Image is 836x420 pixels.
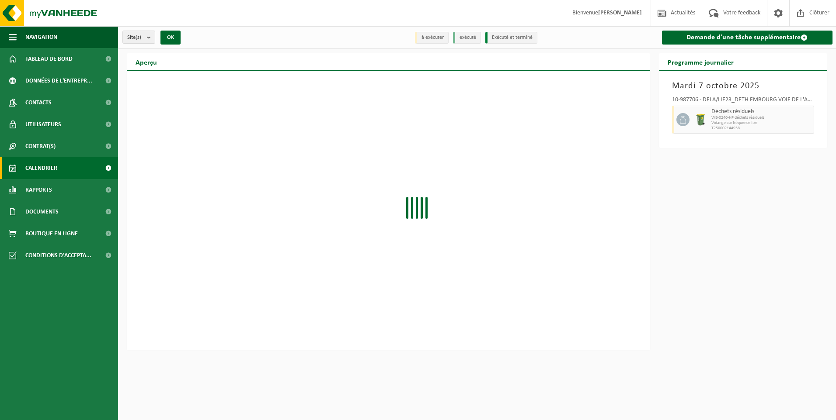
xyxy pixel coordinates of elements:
[598,10,642,16] strong: [PERSON_NAME]
[711,115,812,120] span: WB-0240-HP déchets résiduels
[25,157,57,179] span: Calendrier
[25,92,52,114] span: Contacts
[711,126,812,131] span: T250002144938
[662,31,833,45] a: Demande d'une tâche supplémentaire
[127,31,143,44] span: Site(s)
[672,97,815,106] div: 10-987706 - DELA/LIE23_DETH EMBOURG VOIE DE L'ARDENNE - [GEOGRAPHIC_DATA]
[25,26,57,48] span: Navigation
[25,70,92,92] span: Données de l'entrepr...
[122,31,155,44] button: Site(s)
[25,114,61,135] span: Utilisateurs
[659,53,742,70] h2: Programme journalier
[25,244,91,266] span: Conditions d'accepta...
[25,223,78,244] span: Boutique en ligne
[711,108,812,115] span: Déchets résiduels
[160,31,181,45] button: OK
[25,48,73,70] span: Tableau de bord
[25,201,59,223] span: Documents
[453,32,481,44] li: exécuté
[415,32,449,44] li: à exécuter
[672,79,815,93] h3: Mardi 7 octobre 2025
[25,135,56,157] span: Contrat(s)
[711,120,812,126] span: Vidange sur fréquence fixe
[485,32,537,44] li: Exécuté et terminé
[127,53,166,70] h2: Aperçu
[694,113,707,126] img: WB-0240-HPE-GN-50
[25,179,52,201] span: Rapports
